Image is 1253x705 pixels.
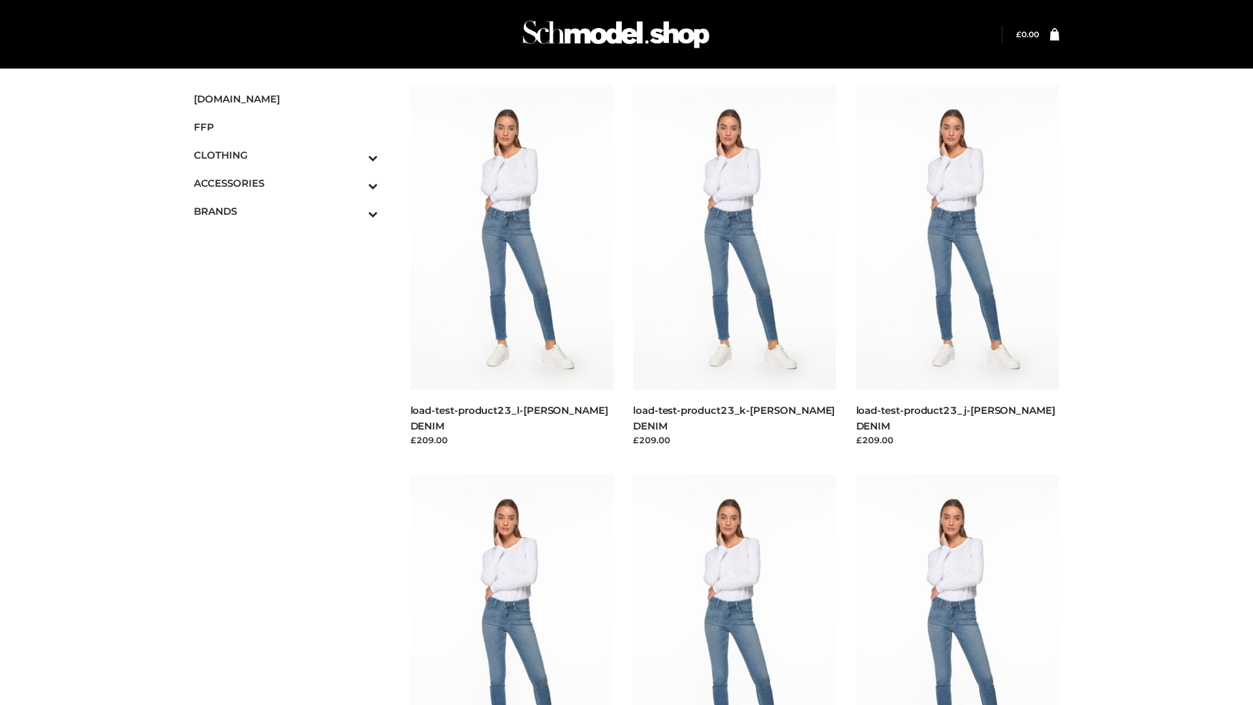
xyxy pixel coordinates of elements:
a: CLOTHINGToggle Submenu [194,141,378,169]
button: Toggle Submenu [332,141,378,169]
a: [DOMAIN_NAME] [194,85,378,113]
span: BRANDS [194,204,378,219]
a: FFP [194,113,378,141]
a: load-test-product23_k-[PERSON_NAME] DENIM [633,404,835,431]
img: Schmodel Admin 964 [518,8,714,60]
button: Toggle Submenu [332,169,378,197]
span: £ [1016,29,1021,39]
span: FFP [194,119,378,134]
span: ACCESSORIES [194,176,378,191]
button: Toggle Submenu [332,197,378,225]
span: CLOTHING [194,148,378,163]
div: £209.00 [856,433,1060,446]
a: ACCESSORIESToggle Submenu [194,169,378,197]
a: BRANDSToggle Submenu [194,197,378,225]
a: load-test-product23_j-[PERSON_NAME] DENIM [856,404,1055,431]
bdi: 0.00 [1016,29,1039,39]
div: £209.00 [633,433,837,446]
a: load-test-product23_l-[PERSON_NAME] DENIM [410,404,608,431]
div: £209.00 [410,433,614,446]
a: £0.00 [1016,29,1039,39]
span: [DOMAIN_NAME] [194,91,378,106]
